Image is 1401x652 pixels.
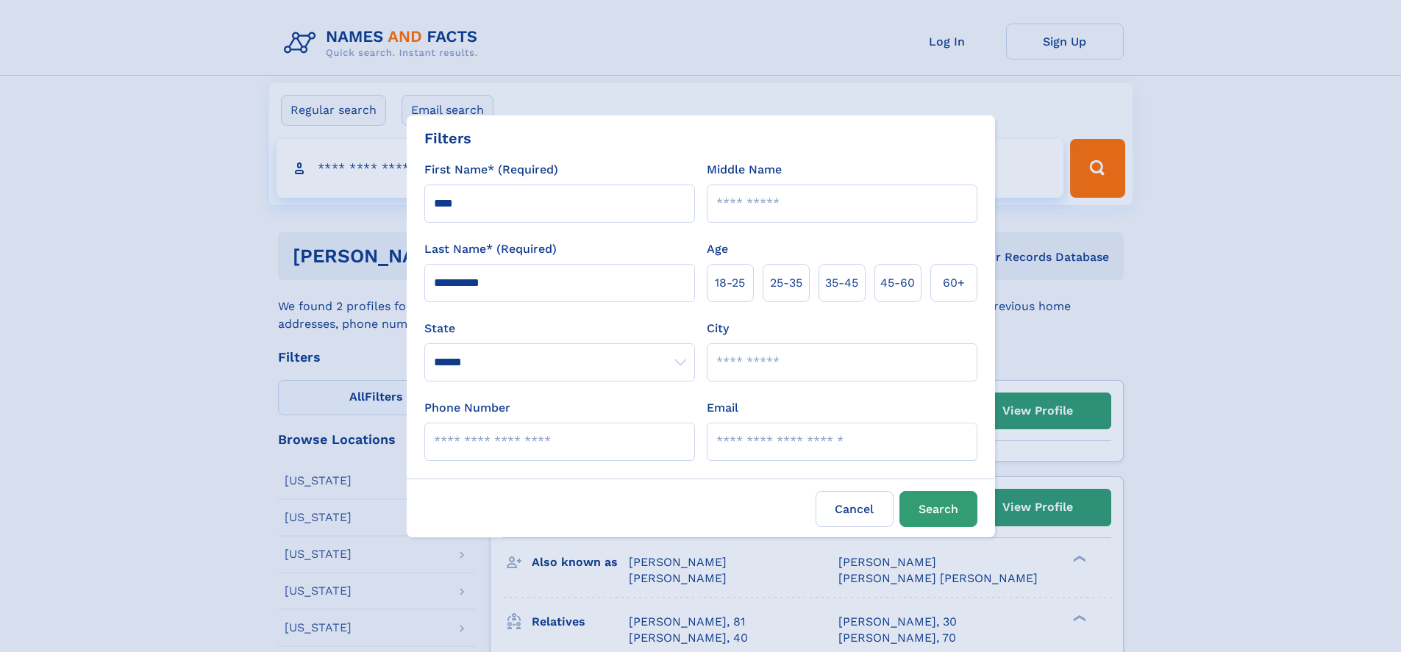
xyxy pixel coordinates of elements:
div: Filters [424,127,471,149]
button: Search [899,491,977,527]
span: 18‑25 [715,274,745,292]
label: State [424,320,695,337]
label: Cancel [816,491,894,527]
span: 45‑60 [880,274,915,292]
label: Middle Name [707,161,782,179]
label: City [707,320,729,337]
span: 35‑45 [825,274,858,292]
label: Age [707,240,728,258]
span: 60+ [943,274,965,292]
label: Phone Number [424,399,510,417]
span: 25‑35 [770,274,802,292]
label: Last Name* (Required) [424,240,557,258]
label: First Name* (Required) [424,161,558,179]
label: Email [707,399,738,417]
